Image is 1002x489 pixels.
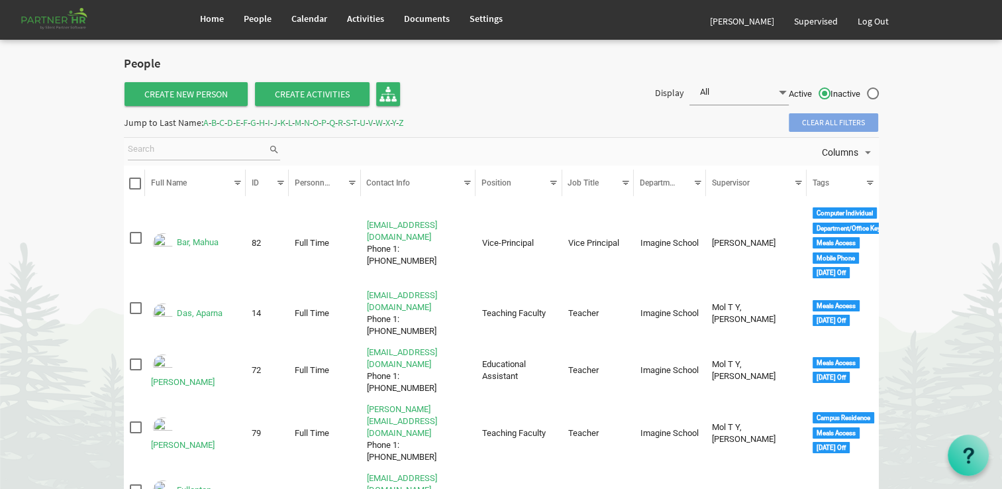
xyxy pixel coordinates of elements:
td: lisadas@imagineschools.inPhone 1: +919692981119 is template cell column header Contact Info [361,344,476,397]
div: Meals Access [813,357,860,368]
a: Create New Person [125,82,248,106]
span: Z [399,117,404,129]
span: V [368,117,373,129]
div: [DATE] Off [813,315,850,326]
span: T [352,117,357,129]
a: [PERSON_NAME] [700,3,784,40]
td: Imagine School column header Departments [634,344,706,397]
a: [EMAIL_ADDRESS][DOMAIN_NAME] [367,220,437,242]
td: <div class="tag label label-default">Meals Access</div> <div class="tag label label-default">Sund... [807,344,879,397]
span: R [338,117,343,129]
td: Teacher column header Job Title [562,287,634,340]
a: [PERSON_NAME][EMAIL_ADDRESS][DOMAIN_NAME] [367,404,437,438]
a: [PERSON_NAME] [151,440,215,450]
td: <div class="tag label label-default">Computer Individual</div> <div class="tag label label-defaul... [807,204,879,284]
span: L [288,117,292,129]
span: J [273,117,277,129]
img: Emp-c187bc14-d8fd-4524-baee-553e9cfda99b.png [151,231,175,255]
div: [DATE] Off [813,267,850,278]
td: Full Time column header Personnel Type [289,204,361,284]
button: Columns [820,144,877,161]
span: Position [481,178,511,188]
td: Bar, Mahua is template cell column header Full Name [145,204,246,284]
td: Imagine School column header Departments [634,401,706,466]
span: Supervisor [711,178,749,188]
span: Supervised [794,15,838,27]
span: B [211,117,217,129]
span: Columns [821,144,860,161]
td: viceprincipal@imagineschools.in Phone 1: +918455884273 is template cell column header Contact Info [361,204,476,284]
div: Jump to Last Name: - - - - - - - - - - - - - - - - - - - - - - - - - [124,112,404,133]
td: Vice Principal column header Job Title [562,204,634,284]
td: Mol T Y, Smitha column header Supervisor [706,287,807,340]
td: 82 column header ID [246,204,289,284]
td: Full Time column header Personnel Type [289,287,361,340]
img: Emp-d106ab57-77a4-460e-8e39-c3c217cc8641.png [151,353,175,376]
span: Active [789,88,830,100]
span: A [203,117,209,129]
h2: People [124,57,233,71]
td: Imagine School column header Departments [634,204,706,284]
span: Full Name [151,178,187,188]
span: Y [392,117,396,129]
a: [EMAIL_ADDRESS][DOMAIN_NAME] [367,290,437,312]
span: Personnel Type [295,178,350,188]
div: [DATE] Off [813,442,850,453]
span: Clear all filters [789,113,878,132]
span: Home [200,13,224,25]
span: People [244,13,272,25]
a: Log Out [848,3,899,40]
span: Calendar [291,13,327,25]
a: Das, Aparna [177,308,223,318]
input: Search [128,140,268,160]
td: 72 column header ID [246,344,289,397]
td: checkbox [124,344,146,397]
span: N [304,117,310,129]
td: aparna@imagineschools.inPhone 1: +919668736179 is template cell column header Contact Info [361,287,476,340]
span: Settings [470,13,503,25]
span: Documents [404,13,450,25]
img: Emp-2633ee26-115b-439e-a7b8-ddb0d1dd37df.png [151,415,175,439]
span: G [250,117,256,129]
img: org-chart.svg [379,85,397,103]
span: X [385,117,390,129]
span: K [280,117,285,129]
td: <div class="tag label label-default">Campus Residence</div> <div class="tag label label-default">... [807,401,879,466]
span: Activities [347,13,384,25]
div: Search [126,138,283,166]
span: E [236,117,240,129]
span: O [313,117,319,129]
td: Educational Assistant column header Position [476,344,562,397]
span: U [360,117,366,129]
span: P [321,117,326,129]
div: Columns [820,138,877,166]
div: Meals Access [813,427,860,439]
td: checkbox [124,204,146,284]
td: Teaching Faculty column header Position [476,287,562,340]
td: Imagine School column header Departments [634,287,706,340]
a: Organisation Chart [376,82,400,106]
div: Department/Office Keys [813,223,888,234]
span: W [376,117,383,129]
td: Full Time column header Personnel Type [289,401,361,466]
td: checkbox [124,287,146,340]
td: Full Time column header Personnel Type [289,344,361,397]
div: Computer Individual [813,207,877,219]
div: Mobile Phone [813,252,859,264]
div: Meals Access [813,237,860,248]
td: checkbox [124,401,146,466]
span: search [268,142,280,157]
div: Meals Access [813,300,860,311]
td: Ekka, Shobha Rani is template cell column header Full Name [145,401,246,466]
span: Contact Info [366,178,410,188]
span: D [227,117,233,129]
a: Bar, Mahua [177,238,219,248]
td: 14 column header ID [246,287,289,340]
span: S [346,117,350,129]
td: Das, Aparna is template cell column header Full Name [145,287,246,340]
a: Supervised [784,3,848,40]
td: shobha@imagineschools.inPhone 1: +919102065904 is template cell column header Contact Info [361,401,476,466]
span: C [219,117,225,129]
td: Vice-Principal column header Position [476,204,562,284]
span: Inactive [830,88,879,100]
